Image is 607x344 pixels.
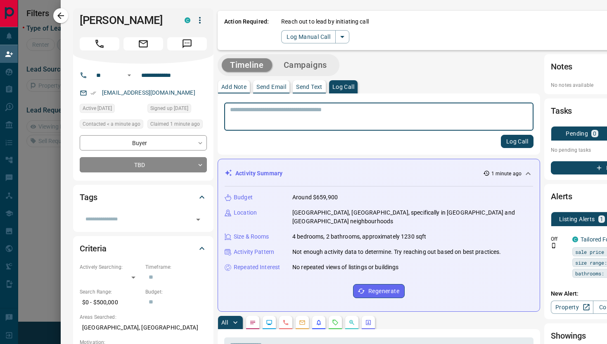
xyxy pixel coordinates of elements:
div: Tags [80,187,207,207]
p: 4 bedrooms, 2 bathrooms, approximately 1230 sqft [292,232,426,241]
button: Timeline [222,58,272,72]
div: Fri Sep 12 2025 [147,119,207,131]
div: condos.ca [572,236,578,242]
a: Property [551,301,593,314]
p: Activity Pattern [234,248,274,256]
p: Activity Summary [235,169,282,178]
p: Not enough activity data to determine. Try reaching out based on best practices. [292,248,501,256]
button: Log Call [501,135,533,148]
button: Open [124,70,134,80]
h2: Tags [80,191,97,204]
p: Budget: [145,288,207,296]
span: Message [167,37,207,50]
svg: Notes [249,319,256,326]
div: Buyer [80,135,207,150]
button: Campaigns [275,58,335,72]
div: Criteria [80,239,207,258]
p: Budget [234,193,253,202]
span: Email [123,37,163,50]
p: Around $659,900 [292,193,338,202]
button: Open [192,214,204,225]
p: Log Call [332,84,354,90]
p: 1 minute ago [491,170,522,177]
svg: Calls [282,319,289,326]
span: Claimed 1 minute ago [150,120,200,128]
div: condos.ca [185,17,190,23]
h2: Showings [551,329,586,342]
h1: [PERSON_NAME] [80,14,172,27]
span: Call [80,37,119,50]
p: Repeated Interest [234,263,280,272]
p: All [221,320,228,325]
p: Listing Alerts [559,216,595,222]
p: Timeframe: [145,263,207,271]
p: $0 - $500,000 [80,296,141,309]
p: Send Text [296,84,322,90]
span: Signed up [DATE] [150,104,188,112]
p: Location [234,208,257,217]
svg: Opportunities [349,319,355,326]
p: Pending [566,131,588,136]
p: Actively Searching: [80,263,141,271]
p: Off [551,235,567,243]
button: Regenerate [353,284,405,298]
p: Reach out to lead by initiating call [281,17,369,26]
svg: Requests [332,319,339,326]
p: Search Range: [80,288,141,296]
p: Size & Rooms [234,232,269,241]
p: 0 [593,131,596,136]
h2: Tasks [551,104,572,117]
div: Fri Sep 12 2025 [80,119,143,131]
h2: Criteria [80,242,107,255]
div: Activity Summary1 minute ago [225,166,533,181]
p: [GEOGRAPHIC_DATA], [GEOGRAPHIC_DATA] [80,321,207,334]
button: Log Manual Call [281,30,336,43]
span: Contacted < a minute ago [83,120,140,128]
p: Send Email [256,84,286,90]
p: Action Required: [224,17,269,43]
span: Active [DATE] [83,104,112,112]
p: Add Note [221,84,247,90]
div: split button [281,30,349,43]
p: No repeated views of listings or buildings [292,263,399,272]
p: Areas Searched: [80,313,207,321]
svg: Emails [299,319,306,326]
h2: Notes [551,60,572,73]
p: [GEOGRAPHIC_DATA], [GEOGRAPHIC_DATA], specifically in [GEOGRAPHIC_DATA] and [GEOGRAPHIC_DATA] nei... [292,208,533,226]
p: 1 [600,216,603,222]
h2: Alerts [551,190,572,203]
svg: Lead Browsing Activity [266,319,273,326]
div: TBD [80,157,207,172]
div: Mon Dec 21 2020 [147,104,207,115]
svg: Push Notification Only [551,243,557,248]
a: [EMAIL_ADDRESS][DOMAIN_NAME] [102,89,195,96]
svg: Email Verified [90,90,96,96]
svg: Listing Alerts [315,319,322,326]
div: Sun Aug 31 2025 [80,104,143,115]
svg: Agent Actions [365,319,372,326]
